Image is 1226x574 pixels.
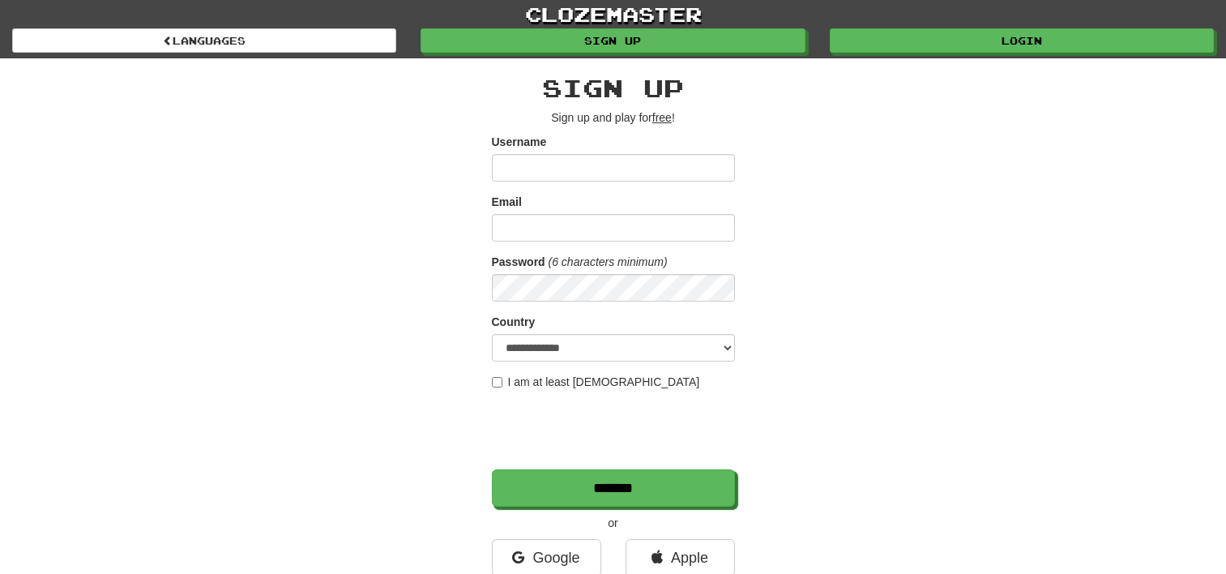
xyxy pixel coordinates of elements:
[12,28,396,53] a: Languages
[492,75,735,101] h2: Sign up
[492,254,545,270] label: Password
[492,398,738,461] iframe: reCAPTCHA
[492,377,502,388] input: I am at least [DEMOGRAPHIC_DATA]
[549,255,668,268] em: (6 characters minimum)
[652,111,672,124] u: free
[492,374,700,390] label: I am at least [DEMOGRAPHIC_DATA]
[492,194,522,210] label: Email
[492,515,735,531] p: or
[830,28,1214,53] a: Login
[492,314,536,330] label: Country
[492,109,735,126] p: Sign up and play for !
[421,28,805,53] a: Sign up
[492,134,547,150] label: Username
